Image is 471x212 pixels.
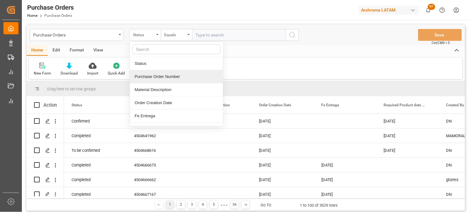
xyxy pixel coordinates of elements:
div: Completed [64,172,126,187]
div: 4504641962 [126,128,189,143]
div: 2 [177,201,185,209]
div: 4504668616 [126,143,189,157]
button: search button [286,29,299,41]
span: Fe Entrega [321,103,339,107]
button: close menu [130,29,161,41]
span: Status [72,103,82,107]
div: Home [27,45,48,56]
div: [DATE] [314,158,376,172]
div: Archroma LATAM [359,6,419,15]
button: open menu [30,29,123,41]
div: [DATE] [376,143,439,157]
div: Purchase Orders [33,31,117,38]
button: Archroma LATAM [359,4,421,16]
div: Format [65,45,89,56]
div: Press SPACE to select this row. [27,187,64,202]
div: [DATE] [314,187,376,201]
div: New Form [34,70,51,76]
div: [DATE] [251,143,314,157]
a: Home [27,13,37,18]
div: Press SPACE to select this row. [27,114,64,128]
div: Confirmed [64,114,126,128]
div: [DATE] [251,158,314,172]
div: Completed [64,158,126,172]
span: Created By [446,103,464,107]
div: Order Creation Date [130,96,223,109]
div: [DATE] [251,114,314,128]
input: Type to search [192,29,286,41]
div: 1 to 100 of 3529 rows [300,202,338,209]
span: Ctrl/CMD + S [432,41,450,45]
span: 97 [428,4,435,10]
div: Status [133,31,154,38]
div: Status [130,57,223,70]
input: Search [132,44,221,54]
div: 1 [166,201,174,209]
div: 4504666662 [126,172,189,187]
div: [DATE] [376,128,439,143]
div: [DATE] [251,128,314,143]
div: To be confirmed [64,143,126,157]
div: Press SPACE to select this row. [27,172,64,187]
div: Quick Add [108,70,125,76]
button: open menu [161,29,192,41]
button: show 97 new notifications [421,3,435,17]
div: Equals [164,31,186,38]
div: [DATE] [314,172,376,187]
div: Press SPACE to select this row. [27,128,64,143]
div: [DATE] [251,187,314,201]
div: Material Description [130,83,223,96]
div: 5 [210,201,218,209]
div: Go To: [260,202,272,208]
div: Completed [64,187,126,201]
div: Download [61,70,78,76]
div: Action [43,102,57,108]
div: 4504667167 [126,187,189,201]
span: Drag here to set row groups [47,87,96,91]
button: Help Center [435,3,449,17]
div: View [89,45,108,56]
div: 36 [231,201,239,209]
div: [DATE] [376,114,439,128]
div: Press SPACE to select this row. [27,158,64,172]
div: Press SPACE to select this row. [27,143,64,158]
div: [DATE] [251,172,314,187]
div: 4504668664 [126,114,189,128]
div: Completed [64,128,126,143]
div: 3 [188,201,196,209]
div: ● ● ● [221,203,228,207]
div: 4504666673 [126,158,189,172]
div: Fe Entrega [130,109,223,123]
button: Save [418,29,462,41]
div: Purchase Order Number [130,70,223,83]
div: 4 [199,201,207,209]
div: Import [87,70,98,76]
span: Required Product date (AB) [384,103,426,107]
div: Required Product date (AB) [130,123,223,136]
div: Purchase Orders [27,3,74,12]
span: Order Creation Date [259,103,291,107]
div: Edit [48,45,65,56]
